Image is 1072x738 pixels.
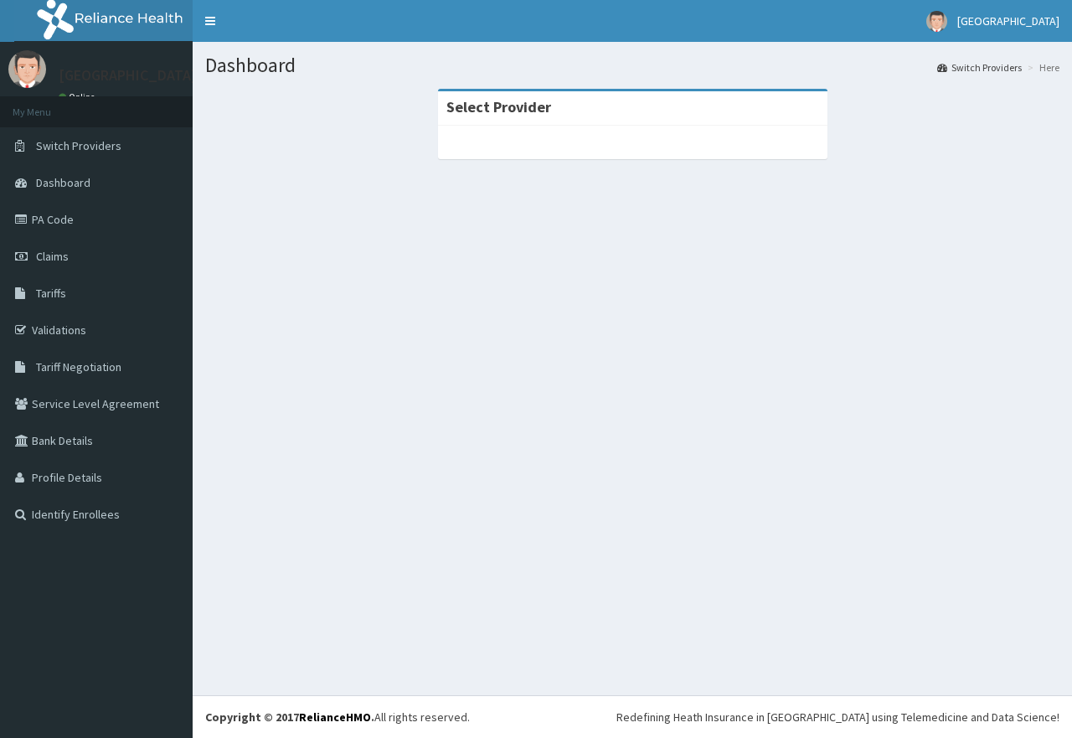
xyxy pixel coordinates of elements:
span: Switch Providers [36,138,121,153]
span: Dashboard [36,175,90,190]
footer: All rights reserved. [193,695,1072,738]
a: Switch Providers [937,60,1022,75]
span: [GEOGRAPHIC_DATA] [957,13,1059,28]
span: Tariff Negotiation [36,359,121,374]
a: RelianceHMO [299,710,371,725]
a: Online [59,91,99,103]
span: Tariffs [36,286,66,301]
img: User Image [8,50,46,88]
strong: Copyright © 2017 . [205,710,374,725]
img: User Image [926,11,947,32]
span: Claims [36,249,69,264]
p: [GEOGRAPHIC_DATA] [59,68,197,83]
li: Here [1023,60,1059,75]
strong: Select Provider [446,97,551,116]
div: Redefining Heath Insurance in [GEOGRAPHIC_DATA] using Telemedicine and Data Science! [616,709,1059,725]
h1: Dashboard [205,54,1059,76]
